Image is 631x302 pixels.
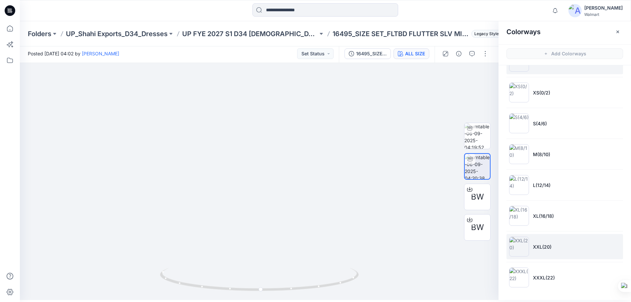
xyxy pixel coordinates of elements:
[509,83,529,102] img: XS(0/2)
[333,29,468,38] p: 16495_SIZE SET_FLTBD FLUTTER SLV MIDI DRESS
[568,4,582,17] img: avatar
[356,50,387,57] div: 16495_SIZE SET_FLTBD FLUTTER SLV MIDI DRESS
[584,4,623,12] div: [PERSON_NAME]
[182,29,318,38] a: UP FYE 2027 S1 D34 [DEMOGRAPHIC_DATA] Dresses
[471,221,484,233] span: BW
[464,123,490,149] img: turntable-06-09-2025-04:19:52
[465,154,490,179] img: turntable-06-09-2025-04:20:38
[405,50,425,57] div: ALL SIZE
[509,175,529,195] img: L(12/14)
[471,191,484,203] span: BW
[509,237,529,257] img: XXL(20)
[509,268,529,287] img: XXXL(22)
[533,274,555,281] p: XXXL(22)
[66,29,168,38] a: UP_Shahi Exports_D34_Dresses
[28,50,119,57] span: Posted [DATE] 04:02 by
[82,51,119,56] a: [PERSON_NAME]
[509,113,529,133] img: S(4/6)
[471,30,502,38] span: Legacy Style
[584,12,623,17] div: Walmart
[394,48,429,59] button: ALL SIZE
[469,29,502,38] button: Legacy Style
[28,29,51,38] a: Folders
[509,206,529,226] img: XL(16/18)
[344,48,391,59] button: 16495_SIZE SET_FLTBD FLUTTER SLV MIDI DRESS
[533,151,550,158] p: M(8/10)
[533,243,552,250] p: XXL(20)
[506,28,541,36] h2: Colorways
[533,212,554,219] p: XL(16/18)
[533,89,550,96] p: XS(0/2)
[533,182,551,189] p: L(12/14)
[533,120,547,127] p: S(4/6)
[509,144,529,164] img: M(8/10)
[453,48,464,59] button: Details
